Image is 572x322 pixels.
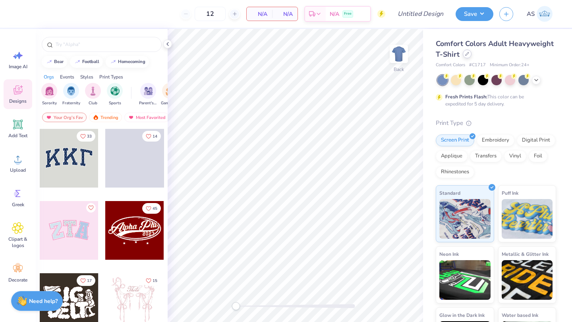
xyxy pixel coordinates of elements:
[42,100,57,106] span: Sorority
[439,199,491,239] img: Standard
[502,311,538,319] span: Water based Ink
[54,59,64,64] div: bear
[5,236,31,249] span: Clipart & logos
[118,59,145,64] div: homecoming
[10,167,26,173] span: Upload
[153,279,157,283] span: 15
[87,279,92,283] span: 17
[391,46,407,62] img: Back
[44,73,54,80] div: Orgs
[74,59,81,64] img: trend_line.gif
[439,311,485,319] span: Glow in the Dark Ink
[469,62,486,69] span: # C1717
[456,7,493,21] button: Save
[195,7,226,21] input: – –
[502,260,553,300] img: Metallic & Glitter Ink
[8,277,27,283] span: Decorate
[144,86,153,96] img: Parent's Weekend Image
[93,115,99,120] img: trending.gif
[107,83,123,106] button: filter button
[502,250,549,258] span: Metallic & Glitter Ink
[89,86,97,96] img: Club Image
[107,83,123,106] div: filter for Sports
[70,56,103,68] button: football
[142,275,161,286] button: Like
[477,134,514,146] div: Embroidery
[77,275,95,286] button: Like
[529,150,547,162] div: Foil
[490,62,529,69] span: Minimum Order: 24 +
[62,100,80,106] span: Fraternity
[42,56,67,68] button: bear
[139,100,157,106] span: Parent's Weekend
[109,100,121,106] span: Sports
[110,86,120,96] img: Sports Image
[502,189,518,197] span: Puff Ink
[436,119,556,128] div: Print Type
[445,93,543,107] div: This color can be expedited for 5 day delivery.
[77,131,95,142] button: Like
[436,134,474,146] div: Screen Print
[110,59,116,64] img: trend_line.gif
[62,83,80,106] button: filter button
[445,94,487,100] strong: Fresh Prints Flash:
[142,131,161,142] button: Like
[439,260,491,300] img: Neon Ink
[436,39,554,59] span: Comfort Colors Adult Heavyweight T-Shirt
[41,83,57,106] button: filter button
[470,150,502,162] div: Transfers
[161,83,179,106] div: filter for Game Day
[41,83,57,106] div: filter for Sorority
[62,83,80,106] div: filter for Fraternity
[439,250,459,258] span: Neon Ink
[128,115,134,120] img: most_fav.gif
[142,203,161,214] button: Like
[166,86,175,96] img: Game Day Image
[537,6,553,22] img: Aniya Sparrow
[277,10,293,18] span: N/A
[12,201,24,208] span: Greek
[85,83,101,106] div: filter for Club
[89,100,97,106] span: Club
[232,302,240,310] div: Accessibility label
[85,83,101,106] button: filter button
[80,73,93,80] div: Styles
[46,115,52,120] img: most_fav.gif
[99,73,123,80] div: Print Types
[139,83,157,106] div: filter for Parent's Weekend
[330,10,339,18] span: N/A
[161,83,179,106] button: filter button
[161,100,179,106] span: Game Day
[87,134,92,138] span: 33
[9,98,27,104] span: Designs
[29,297,58,305] strong: Need help?
[527,10,535,19] span: AS
[42,113,87,122] div: Your Org's Fav
[439,189,460,197] span: Standard
[523,6,556,22] a: AS
[153,134,157,138] span: 14
[89,113,122,122] div: Trending
[124,113,169,122] div: Most Favorited
[82,59,99,64] div: football
[8,132,27,139] span: Add Text
[391,6,450,22] input: Untitled Design
[251,10,267,18] span: N/A
[502,199,553,239] img: Puff Ink
[9,63,27,70] span: Image AI
[394,66,404,73] div: Back
[504,150,526,162] div: Vinyl
[60,73,74,80] div: Events
[55,40,157,48] input: Try "Alpha"
[139,83,157,106] button: filter button
[46,59,52,64] img: trend_line.gif
[106,56,149,68] button: homecoming
[67,86,75,96] img: Fraternity Image
[153,207,157,211] span: 45
[45,86,54,96] img: Sorority Image
[436,150,468,162] div: Applique
[436,62,465,69] span: Comfort Colors
[517,134,555,146] div: Digital Print
[344,11,352,17] span: Free
[86,203,96,213] button: Like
